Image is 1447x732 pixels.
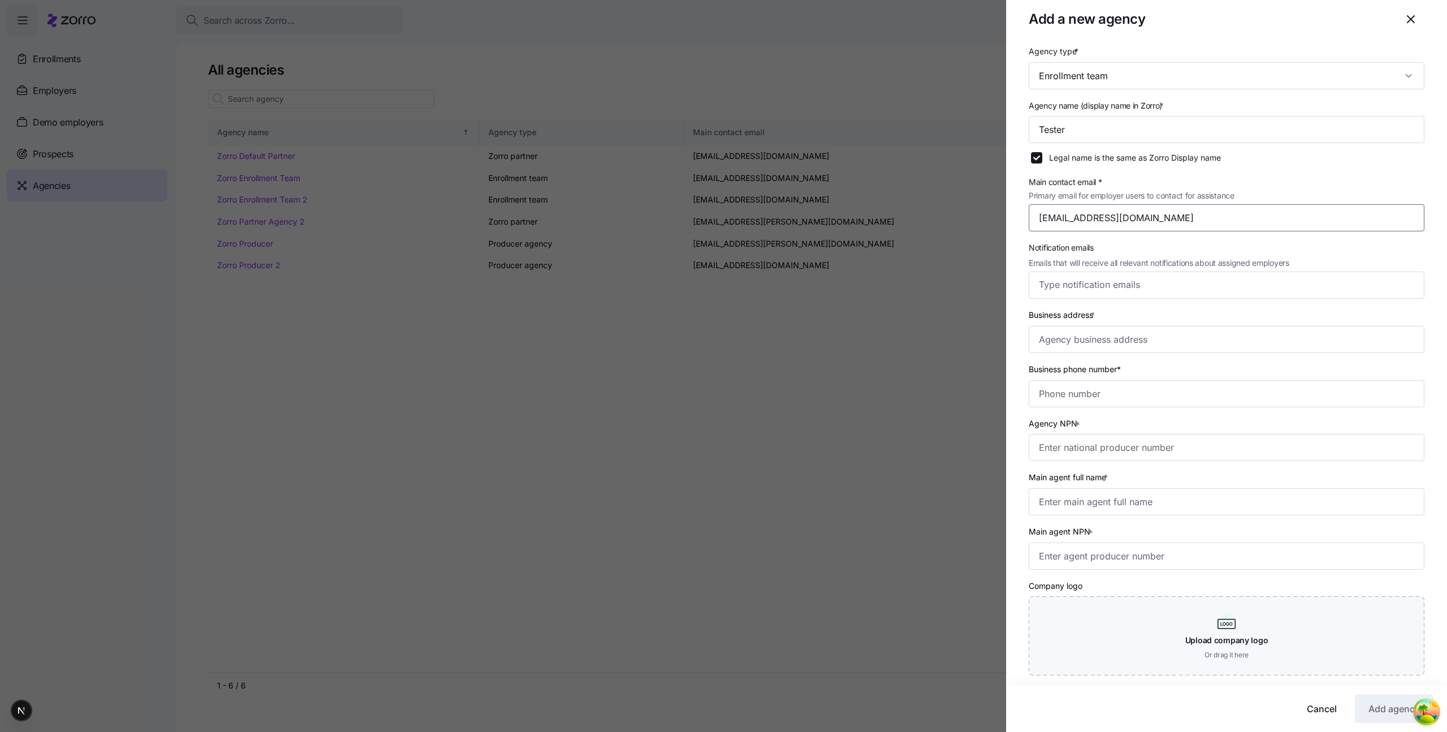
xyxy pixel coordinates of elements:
[1029,363,1121,376] label: Business phone number*
[1298,695,1346,723] button: Cancel
[1029,45,1081,58] label: Agency type
[1029,471,1110,484] label: Main agent full name
[1029,204,1424,231] input: Type contact email
[1029,190,1234,202] span: Primary email for employer users to contact for assistance
[1029,116,1424,143] input: Type agency name
[1029,62,1424,89] input: Select agency type
[1029,100,1162,112] span: Agency name (display name in Zorro)
[1368,702,1420,716] span: Add agency
[1029,417,1082,430] label: Agency NPN
[1029,542,1424,570] input: Enter agent producer number
[1415,700,1438,723] button: Open Tanstack query devtools
[1029,309,1097,321] label: Business address
[1029,10,1388,28] h1: Add a new agency
[1029,176,1234,188] span: Main contact email *
[1042,152,1221,163] label: Legal name is the same as Zorro Display name
[1029,434,1424,461] input: Enter national producer number
[1307,702,1337,716] span: Cancel
[1029,242,1289,254] span: Notification emails
[1029,526,1095,538] label: Main agent NPN
[1039,278,1393,292] input: Type notification emails
[1355,695,1433,723] button: Add agency
[1029,488,1424,515] input: Enter main agent full name
[1029,326,1424,353] input: Agency business address
[1029,257,1289,269] span: Emails that will receive all relevant notifications about assigned employers
[1029,380,1424,407] input: Phone number
[1029,580,1082,592] label: Company logo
